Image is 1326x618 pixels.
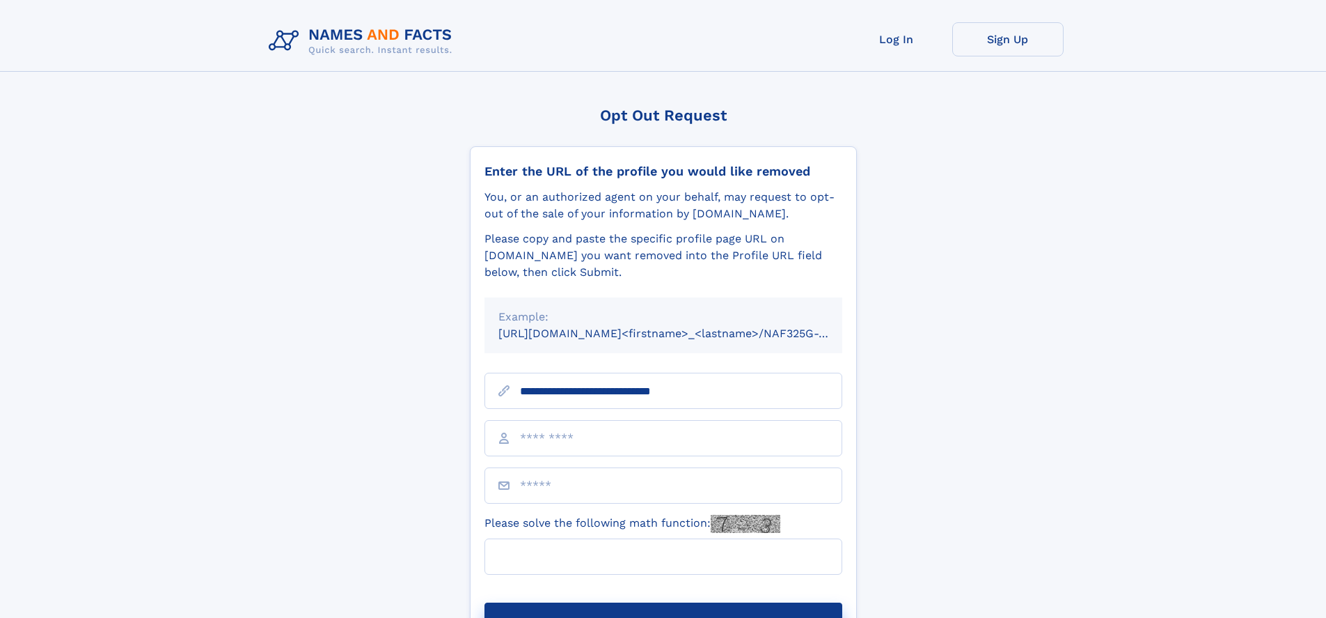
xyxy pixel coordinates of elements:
div: Please copy and paste the specific profile page URL on [DOMAIN_NAME] you want removed into the Pr... [484,231,842,281]
div: Enter the URL of the profile you would like removed [484,164,842,179]
img: Logo Names and Facts [263,22,464,60]
a: Sign Up [952,22,1064,56]
a: Log In [841,22,952,56]
div: Example: [498,309,828,325]
div: Opt Out Request [470,107,857,124]
div: You, or an authorized agent on your behalf, may request to opt-out of the sale of your informatio... [484,189,842,222]
small: [URL][DOMAIN_NAME]<firstname>_<lastname>/NAF325G-xxxxxxxx [498,327,869,340]
label: Please solve the following math function: [484,515,780,533]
